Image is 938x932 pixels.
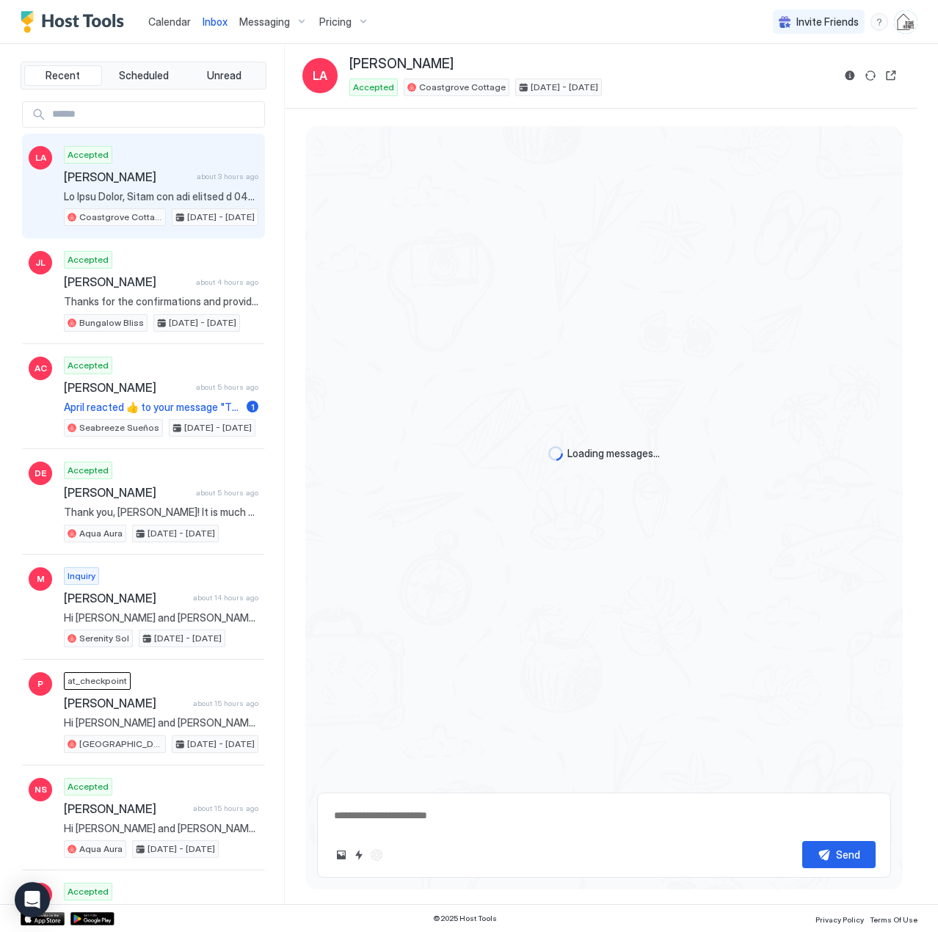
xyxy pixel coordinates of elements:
span: LA [35,151,46,164]
span: at_checkpoint [68,674,127,688]
span: Messaging [239,15,290,29]
span: Accepted [68,359,109,372]
div: tab-group [21,62,266,90]
input: Input Field [46,102,264,127]
span: [DATE] - [DATE] [148,527,215,540]
button: Recent [24,65,102,86]
button: Reservation information [841,67,859,84]
span: Coastgrove Cottage [419,81,506,94]
span: [DATE] - [DATE] [154,632,222,645]
span: Loading messages... [567,447,660,460]
span: Inbox [203,15,228,28]
span: Hi [PERSON_NAME] and [PERSON_NAME]! I’m interested in renting your property and was wondering how... [64,822,258,835]
span: Accepted [68,780,109,793]
span: Accepted [68,885,109,898]
div: Open Intercom Messenger [15,882,50,917]
span: Terms Of Use [870,915,917,924]
span: Recent [46,69,80,82]
div: User profile [894,10,917,34]
button: Upload image [332,846,350,864]
span: Accepted [353,81,394,94]
span: Accepted [68,464,109,477]
span: DE [34,467,46,480]
span: about 15 hours ago [193,699,258,708]
span: April reacted 👍 to your message "Thank you, [PERSON_NAME]! Much appreciated." [64,401,241,414]
a: Google Play Store [70,912,114,925]
span: Pricing [319,15,352,29]
span: [PERSON_NAME] [64,380,190,395]
span: [PERSON_NAME] [64,591,187,605]
span: [PERSON_NAME] [64,485,190,500]
span: Accepted [68,148,109,161]
a: Terms Of Use [870,911,917,926]
span: [GEOGRAPHIC_DATA] [79,738,162,751]
span: Unread [207,69,241,82]
span: [DATE] - [DATE] [148,842,215,856]
span: [PERSON_NAME] [64,801,187,816]
span: [DATE] - [DATE] [169,316,236,330]
span: [PERSON_NAME] [64,696,187,710]
a: Privacy Policy [815,911,864,926]
a: App Store [21,912,65,925]
div: loading [548,446,563,461]
span: [PERSON_NAME] [349,56,454,73]
span: AC [34,362,47,375]
span: Scheduled [119,69,169,82]
span: about 5 hours ago [196,382,258,392]
a: Inbox [203,14,228,29]
span: Lo Ipsu Dolor, Sitam con adi elitsed d 045 eiusm temp inc 0 utlabo et Doloremagn Aliquae admi Ven... [64,190,258,203]
span: Coastgrove Cottage [79,211,162,224]
span: about 14 hours ago [193,593,258,602]
span: [DATE] - [DATE] [187,738,255,751]
button: Quick reply [350,846,368,864]
span: NS [34,783,47,796]
span: [DATE] - [DATE] [184,421,252,434]
span: Aqua Aura [79,527,123,540]
button: Open reservation [882,67,900,84]
span: Invite Friends [796,15,859,29]
span: Privacy Policy [815,915,864,924]
div: menu [870,13,888,31]
span: about 4 hours ago [196,277,258,287]
span: Seabreeze Sueños [79,421,159,434]
span: Accepted [68,253,109,266]
span: about 3 hours ago [197,172,258,181]
span: Hi [PERSON_NAME] and [PERSON_NAME]! I was thinking about booking from [DATE] - [DATE], but wanted... [64,611,258,625]
button: Sync reservation [862,67,879,84]
span: Thank you, [PERSON_NAME]! It is much appreciated. We look forward to hosting you. Safe travels [D... [64,506,258,519]
button: Send [802,841,876,868]
span: M [37,572,45,586]
span: Aqua Aura [79,842,123,856]
button: Scheduled [105,65,183,86]
div: Send [836,847,860,862]
span: [PERSON_NAME] [64,274,190,289]
span: Inquiry [68,569,95,583]
span: [DATE] - [DATE] [187,211,255,224]
span: Thanks for the confirmations and providing a copy of your ID, [PERSON_NAME]. In the unlikely even... [64,295,258,308]
a: Host Tools Logo [21,11,131,33]
span: Calendar [148,15,191,28]
span: P [37,677,43,691]
span: © 2025 Host Tools [433,914,497,923]
span: about 5 hours ago [196,488,258,498]
span: about 15 hours ago [193,804,258,813]
span: [DATE] - [DATE] [531,81,598,94]
span: Hi [PERSON_NAME] and [PERSON_NAME], my name is [PERSON_NAME] and I will be traveling with my fami... [64,716,258,729]
span: LA [313,67,327,84]
span: Serenity Sol [79,632,129,645]
span: Bungalow Bliss [79,316,144,330]
span: JL [35,256,46,269]
a: Calendar [148,14,191,29]
span: 1 [251,401,255,412]
button: Unread [185,65,263,86]
span: [PERSON_NAME] [64,170,191,184]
